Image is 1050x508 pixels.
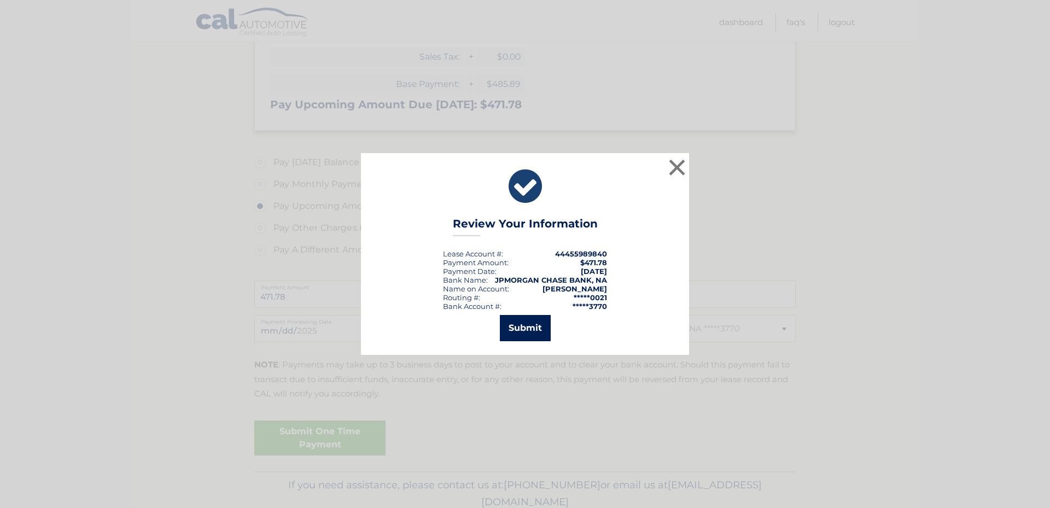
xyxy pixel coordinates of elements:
div: Lease Account #: [443,249,503,258]
div: Bank Account #: [443,302,501,311]
span: [DATE] [581,267,607,276]
button: Submit [500,315,551,341]
div: : [443,267,497,276]
span: $471.78 [580,258,607,267]
h3: Review Your Information [453,217,598,236]
div: Routing #: [443,293,480,302]
strong: JPMORGAN CHASE BANK, NA [495,276,607,284]
strong: 44455989840 [555,249,607,258]
div: Bank Name: [443,276,488,284]
div: Payment Amount: [443,258,509,267]
span: Payment Date [443,267,495,276]
div: Name on Account: [443,284,509,293]
strong: [PERSON_NAME] [542,284,607,293]
button: × [666,156,688,178]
